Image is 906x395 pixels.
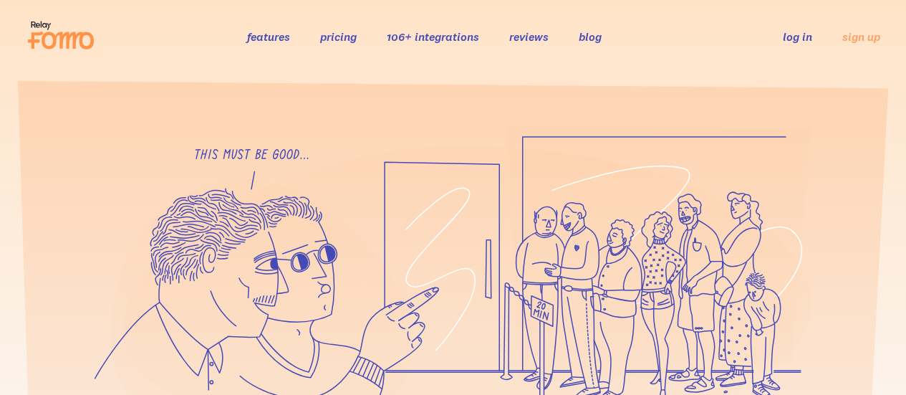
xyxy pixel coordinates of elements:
[247,29,290,44] a: features
[783,29,812,44] a: log in
[320,29,357,44] a: pricing
[579,29,602,44] a: blog
[509,29,549,44] a: reviews
[387,29,479,44] a: 106+ integrations
[842,29,880,44] a: sign up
